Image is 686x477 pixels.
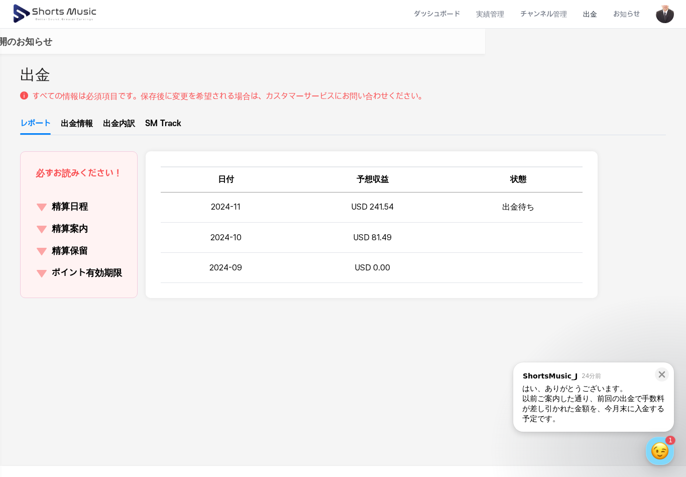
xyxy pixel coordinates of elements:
[36,200,122,214] button: 精算日程
[353,233,392,242] span: USD 81.49
[36,35,253,48] a: プラットフォーム改修およびサービス再開のお知らせ
[52,266,122,280] p: ポイント有効期限
[406,1,468,28] a: ダッシュボード
[145,118,181,135] a: SM Track
[36,244,122,258] button: 精算保留
[575,1,605,28] a: 出金
[20,35,32,47] img: 알림 아이콘
[161,193,291,223] td: 2024-11
[605,1,648,28] a: お知らせ
[52,200,88,214] p: 精算日程
[20,91,28,100] img: 설명 아이콘
[468,1,512,28] a: 実績管理
[52,222,88,236] p: 精算案内
[61,118,93,135] a: 出金情報
[656,5,674,23] img: 사용자 이미지
[52,244,88,258] p: 精算保留
[454,193,583,223] td: 出金待ち
[512,1,575,28] a: チャンネル管理
[103,118,135,135] a: 出金内訳
[20,118,51,135] a: レポート
[36,222,122,236] button: 精算案内
[161,167,291,192] th: 日付
[161,253,291,283] td: 2024-09
[161,223,291,253] td: 2024-10
[351,202,394,212] span: USD 241.54
[36,266,122,280] button: ポイント有効期限
[20,64,50,86] h2: 出金
[291,167,454,192] th: 予想収益
[355,263,390,272] span: USD 0.00
[454,167,583,192] th: 状態
[36,167,122,180] p: 必ずお読みください！
[32,90,426,103] p: すべての情報は必須項目です。保存後に変更を希望される場合は、カスタマーサービスにお問い合わせください。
